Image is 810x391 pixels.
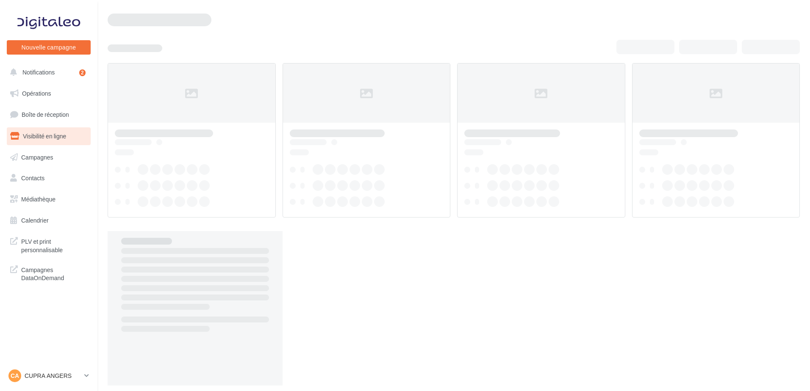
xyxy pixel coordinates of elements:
button: Notifications 2 [5,63,89,81]
a: Calendrier [5,212,92,229]
div: 2 [79,69,86,76]
a: Campagnes [5,149,92,166]
button: Nouvelle campagne [7,40,91,55]
span: Campagnes [21,153,53,160]
a: PLV et print personnalisable [5,232,92,257]
span: Visibilité en ligne [23,132,66,140]
span: Opérations [22,90,51,97]
a: Contacts [5,169,92,187]
a: Visibilité en ligne [5,127,92,145]
a: Médiathèque [5,190,92,208]
span: Campagnes DataOnDemand [21,264,87,282]
span: Médiathèque [21,195,55,203]
a: CA CUPRA ANGERS [7,368,91,384]
a: Opérations [5,85,92,102]
span: CA [11,372,19,380]
span: Boîte de réception [22,111,69,118]
span: PLV et print personnalisable [21,236,87,254]
span: Contacts [21,174,44,182]
p: CUPRA ANGERS [25,372,81,380]
a: Campagnes DataOnDemand [5,261,92,286]
span: Notifications [22,69,55,76]
a: Boîte de réception [5,105,92,124]
span: Calendrier [21,217,49,224]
